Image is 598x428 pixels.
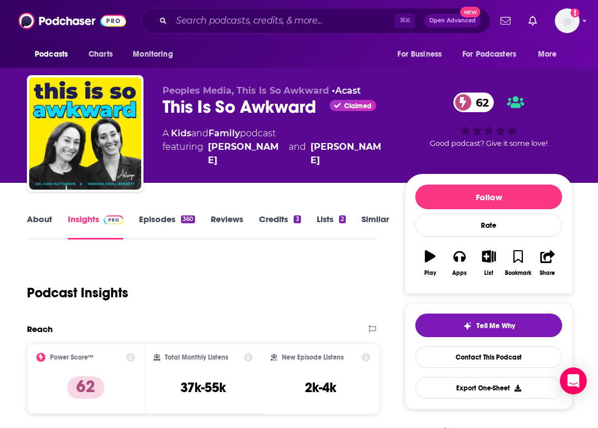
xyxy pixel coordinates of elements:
button: open menu [530,44,571,65]
img: Podchaser Pro [104,215,123,224]
button: Apps [445,243,474,283]
a: Dr. Cara Natterson [310,140,387,167]
button: open menu [125,44,187,65]
div: Share [540,270,555,277]
div: Apps [452,270,467,277]
button: Open AdvancedNew [424,14,481,27]
span: Tell Me Why [476,321,515,330]
span: Monitoring [133,47,173,62]
h2: Reach [27,324,53,334]
a: About [27,214,52,240]
span: New [460,7,480,17]
img: This Is So Awkward [29,77,141,190]
button: Share [533,243,562,283]
div: List [484,270,493,277]
button: open menu [27,44,82,65]
div: 2 [339,215,346,223]
a: Show notifications dropdown [524,11,541,30]
button: Show profile menu [555,8,580,33]
a: Contact This Podcast [415,346,562,368]
span: and [191,128,208,139]
div: Play [424,270,436,277]
span: Peoples Media, This Is So Awkward [163,85,329,96]
h2: Power Score™ [50,353,94,361]
button: Bookmark [503,243,532,283]
span: Good podcast? Give it some love! [430,139,548,148]
h3: 37k-55k [180,379,226,396]
a: Family [208,128,240,139]
span: featuring [163,140,387,167]
div: Open Intercom Messenger [560,367,587,394]
a: Lists2 [317,214,346,240]
span: 62 [465,93,494,112]
span: For Business [397,47,442,62]
a: Similar [361,214,389,240]
div: 3 [294,215,300,223]
span: Open Advanced [429,18,476,24]
span: Logged in as alignPR [555,8,580,33]
h2: New Episode Listens [282,353,344,361]
h3: 2k-4k [305,379,336,396]
input: Search podcasts, credits, & more... [171,12,395,30]
a: Reviews [211,214,243,240]
button: tell me why sparkleTell Me Why [415,314,562,337]
span: • [332,85,361,96]
a: Episodes360 [139,214,195,240]
span: Claimed [344,103,372,109]
img: tell me why sparkle [463,321,472,330]
button: open menu [455,44,532,65]
button: open menu [390,44,456,65]
a: Credits3 [259,214,300,240]
svg: Add a profile image [571,8,580,17]
span: Podcasts [35,47,68,62]
img: User Profile [555,8,580,33]
div: A podcast [163,127,387,167]
a: Show notifications dropdown [496,11,515,30]
a: Kids [171,128,191,139]
h2: Total Monthly Listens [165,353,228,361]
div: Bookmark [505,270,531,277]
span: Charts [89,47,113,62]
button: Export One-Sheet [415,377,562,399]
span: For Podcasters [462,47,516,62]
span: and [289,140,306,167]
div: Rate [415,214,562,237]
div: 62Good podcast? Give it some love! [405,85,573,155]
button: Follow [415,185,562,209]
button: Play [415,243,444,283]
div: 360 [181,215,195,223]
p: 62 [67,376,104,399]
a: 62 [453,93,494,112]
button: List [474,243,503,283]
div: Search podcasts, credits, & more... [141,8,490,34]
img: Podchaser - Follow, Share and Rate Podcasts [18,10,126,31]
a: InsightsPodchaser Pro [68,214,123,240]
span: ⌘ K [395,13,415,28]
a: Vanessa Kroll Bennett [208,140,284,167]
h1: Podcast Insights [27,284,128,301]
a: Charts [81,44,119,65]
a: Acast [335,85,361,96]
span: More [538,47,557,62]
